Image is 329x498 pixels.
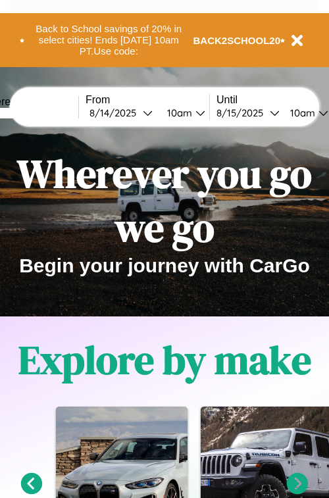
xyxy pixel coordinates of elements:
div: 8 / 14 / 2025 [89,107,143,119]
button: 10am [157,106,209,120]
div: 8 / 15 / 2025 [216,107,270,119]
div: 10am [284,107,318,119]
button: Back to School savings of 20% in select cities! Ends [DATE] 10am PT.Use code: [24,20,193,61]
div: 10am [161,107,195,119]
button: 8/14/2025 [86,106,157,120]
b: BACK2SCHOOL20 [193,35,281,46]
h1: Explore by make [18,333,311,387]
label: From [86,94,209,106]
